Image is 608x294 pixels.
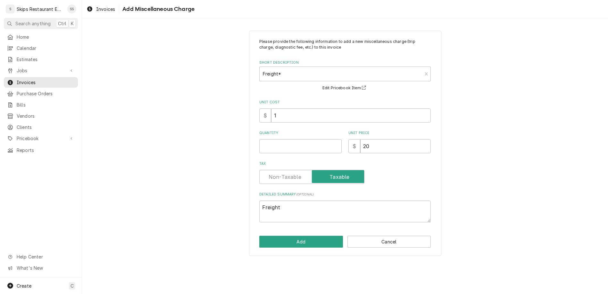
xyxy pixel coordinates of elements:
div: $ [259,108,271,123]
span: C [71,282,74,289]
a: Go to Pricebook [4,133,78,144]
label: Quantity [259,131,342,136]
button: Cancel [347,236,431,248]
div: [object Object] [348,131,431,153]
a: Go to Help Center [4,251,78,262]
div: Unit Cost [259,100,431,123]
span: Purchase Orders [17,90,75,97]
button: Search anythingCtrlK [4,18,78,29]
a: Purchase Orders [4,88,78,99]
p: Please provide the following information to add a new miscellaneous charge (trip charge, diagnost... [259,39,431,51]
span: Calendar [17,45,75,52]
span: Add Miscellaneous Charge [121,5,195,13]
span: Invoices [96,6,115,12]
a: Estimates [4,54,78,65]
a: Bills [4,99,78,110]
span: What's New [17,265,74,271]
a: Home [4,32,78,42]
div: Button Group Row [259,236,431,248]
label: Unit Price [348,131,431,136]
span: Bills [17,101,75,108]
a: Invoices [4,77,78,88]
a: Go to Jobs [4,65,78,76]
button: Edit Pricebook Item [321,84,369,92]
span: Create [17,283,31,289]
a: Invoices [84,4,118,14]
span: Jobs [17,67,65,74]
div: S [6,4,15,13]
span: Help Center [17,253,74,260]
span: Estimates [17,56,75,63]
span: Ctrl [58,20,66,27]
span: Search anything [15,20,51,27]
div: Line Item Create/Update [249,31,441,256]
span: Pricebook [17,135,65,142]
div: Detailed Summary [259,192,431,222]
textarea: Freight [259,201,431,222]
span: Home [17,34,75,40]
div: $ [348,139,360,153]
label: Unit Cost [259,100,431,105]
div: Shan Skipper's Avatar [67,4,76,13]
label: Short Description [259,60,431,65]
button: Add [259,236,343,248]
span: Vendors [17,113,75,119]
div: SS [67,4,76,13]
span: Clients [17,124,75,131]
div: Short Description [259,60,431,92]
a: Calendar [4,43,78,53]
a: Clients [4,122,78,132]
a: Vendors [4,111,78,121]
span: ( optional ) [296,193,314,196]
label: Tax [259,161,431,166]
label: Detailed Summary [259,192,431,197]
div: Skips Restaurant Equipment [17,6,64,12]
div: [object Object] [259,131,342,153]
span: K [71,20,74,27]
div: Tax [259,161,431,184]
div: Line Item Create/Update Form [259,39,431,222]
a: Reports [4,145,78,155]
span: Invoices [17,79,75,86]
a: Go to What's New [4,263,78,273]
div: Button Group [259,236,431,248]
span: Reports [17,147,75,154]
